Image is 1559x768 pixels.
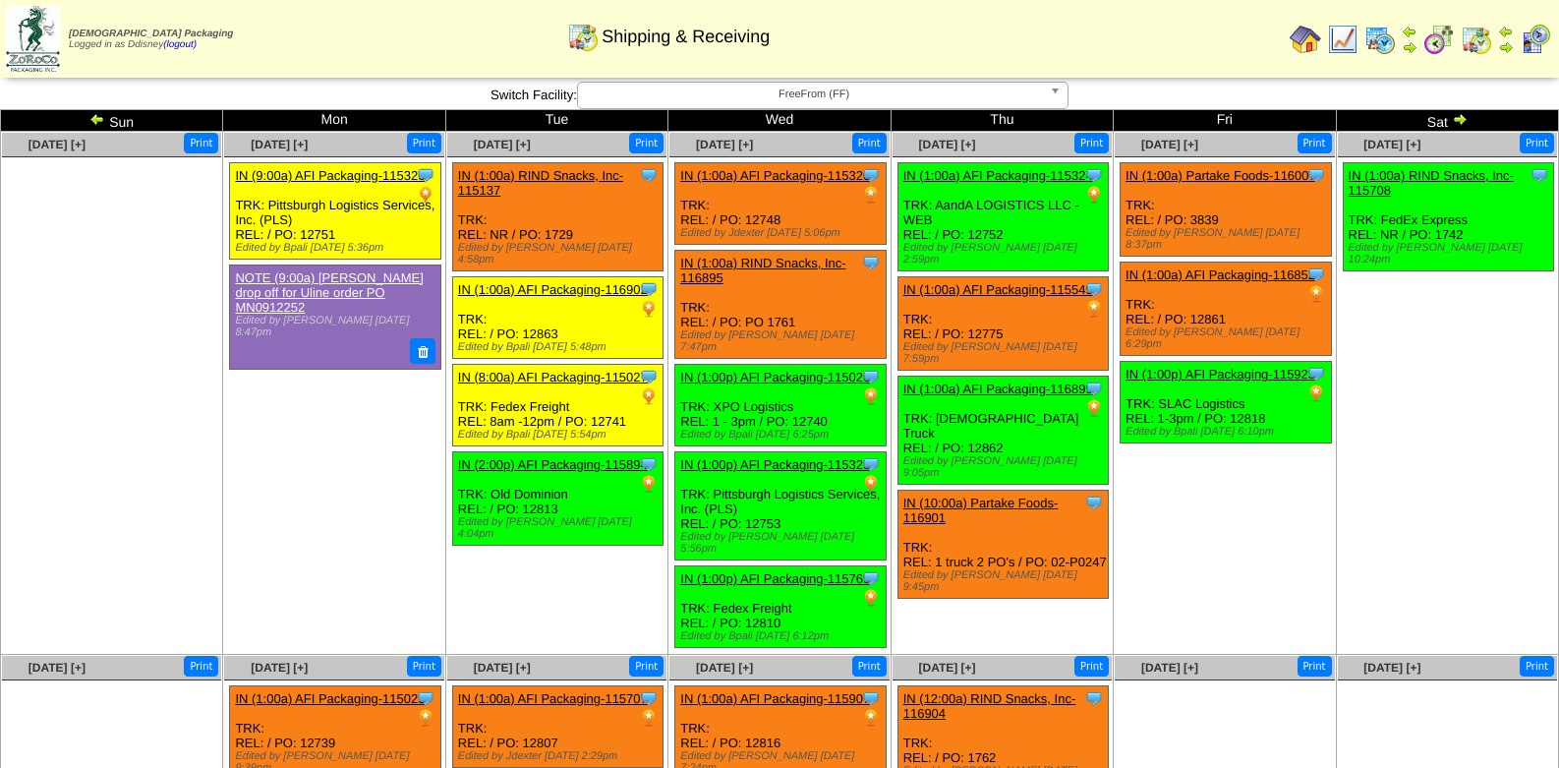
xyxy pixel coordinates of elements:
[675,251,886,359] div: TRK: REL: / PO: PO 1761
[1126,168,1316,183] a: IN (1:00a) Partake Foods-116007
[639,454,659,474] img: Tooltip
[852,133,887,153] button: Print
[1306,165,1326,185] img: Tooltip
[861,568,881,588] img: Tooltip
[1121,362,1331,443] div: TRK: SLAC Logistics REL: 1-3pm / PO: 12818
[474,138,531,151] a: [DATE] [+]
[1126,326,1330,350] div: Edited by [PERSON_NAME] [DATE] 6:29pm
[1402,24,1417,39] img: arrowleft.gif
[1126,227,1330,251] div: Edited by [PERSON_NAME] [DATE] 8:37pm
[89,111,105,127] img: arrowleft.gif
[897,277,1108,371] div: TRK: REL: / PO: 12775
[184,656,218,677] button: Print
[416,165,435,185] img: Tooltip
[861,165,881,185] img: Tooltip
[918,661,975,675] a: [DATE] [+]
[1306,284,1326,304] img: PO
[1363,138,1420,151] a: [DATE] [+]
[1126,367,1315,382] a: IN (1:00p) AFI Packaging-115923
[1306,384,1326,403] img: PO
[452,163,663,271] div: TRK: REL: NR / PO: 1729
[452,277,663,359] div: TRK: REL: / PO: 12863
[251,138,308,151] a: [DATE] [+]
[1084,165,1104,185] img: Tooltip
[680,457,870,472] a: IN (1:00p) AFI Packaging-115325
[1306,364,1326,384] img: Tooltip
[251,661,308,675] span: [DATE] [+]
[1084,398,1104,418] img: PO
[680,531,885,555] div: Edited by [PERSON_NAME] [DATE] 5:56pm
[602,27,770,47] span: Shipping & Receiving
[696,138,753,151] a: [DATE] [+]
[903,569,1108,593] div: Edited by [PERSON_NAME] [DATE] 9:45pm
[680,329,885,353] div: Edited by [PERSON_NAME] [DATE] 7:47pm
[918,138,975,151] a: [DATE] [+]
[897,163,1108,271] div: TRK: AandA LOGISTICS LLC - WEB REL: / PO: 12752
[680,630,885,642] div: Edited by Bpali [DATE] 6:12pm
[1,110,223,132] td: Sun
[1402,39,1417,55] img: arrowright.gif
[1327,24,1358,55] img: line_graph.gif
[1349,242,1554,266] div: Edited by [PERSON_NAME] [DATE] 10:24pm
[675,566,886,648] div: TRK: Fedex Freight REL: / PO: 12810
[410,338,435,364] button: Delete Note
[223,110,445,132] td: Mon
[629,656,664,677] button: Print
[407,656,441,677] button: Print
[235,270,423,315] a: NOTE (9:00a) [PERSON_NAME] drop off for Uline order PO MN0912252
[903,455,1108,479] div: Edited by [PERSON_NAME] [DATE] 9:05pm
[458,429,663,441] div: Edited by Bpali [DATE] 5:54pm
[903,382,1093,396] a: IN (1:00a) AFI Packaging-116899
[861,688,881,708] img: Tooltip
[1084,688,1104,708] img: Tooltip
[897,491,1108,599] div: TRK: REL: 1 truck 2 PO's / PO: 02-P0247
[458,370,648,384] a: IN (8:00a) AFI Packaging-115027
[639,474,659,494] img: PO
[1084,493,1104,512] img: Tooltip
[452,452,663,546] div: TRK: Old Dominion REL: / PO: 12813
[629,133,664,153] button: Print
[29,661,86,675] a: [DATE] [+]
[235,242,439,254] div: Edited by Bpali [DATE] 5:36pm
[163,39,197,50] a: (logout)
[567,21,599,52] img: calendarinout.gif
[230,163,440,260] div: TRK: Pittsburgh Logistics Services, Inc. (PLS) REL: / PO: 12751
[1363,661,1420,675] a: [DATE] [+]
[903,496,1059,525] a: IN (10:00a) Partake Foods-116901
[1084,379,1104,398] img: Tooltip
[639,299,659,319] img: PO
[1336,110,1558,132] td: Sat
[861,253,881,272] img: Tooltip
[903,168,1093,183] a: IN (1:00a) AFI Packaging-115324
[861,367,881,386] img: Tooltip
[680,691,870,706] a: IN (1:00a) AFI Packaging-115907
[903,282,1093,297] a: IN (1:00a) AFI Packaging-115549
[861,588,881,608] img: PO
[861,474,881,494] img: PO
[1461,24,1492,55] img: calendarinout.gif
[184,133,218,153] button: Print
[6,6,60,72] img: zoroco-logo-small.webp
[639,165,659,185] img: Tooltip
[452,365,663,446] div: TRK: Fedex Freight REL: 8am -12pm / PO: 12741
[1141,661,1198,675] a: [DATE] [+]
[852,656,887,677] button: Print
[1298,656,1332,677] button: Print
[861,708,881,728] img: PO
[407,133,441,153] button: Print
[696,661,753,675] a: [DATE] [+]
[1349,168,1514,198] a: IN (1:00a) RIND Snacks, Inc-115708
[445,110,667,132] td: Tue
[1520,656,1554,677] button: Print
[29,138,86,151] a: [DATE] [+]
[474,661,531,675] a: [DATE] [+]
[1126,267,1315,282] a: IN (1:00a) AFI Packaging-116852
